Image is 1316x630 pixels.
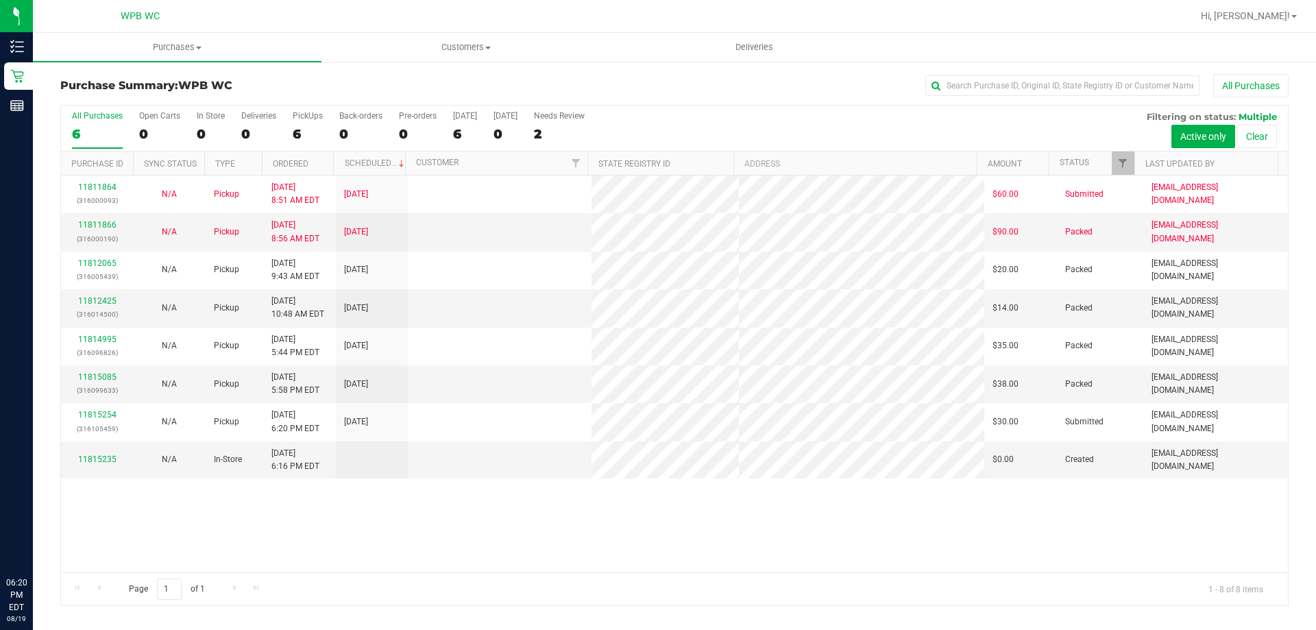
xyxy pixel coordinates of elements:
[10,40,24,53] inline-svg: Inventory
[344,302,368,315] span: [DATE]
[992,302,1019,315] span: $14.00
[1239,111,1277,122] span: Multiple
[162,379,177,389] span: Not Applicable
[78,220,117,230] a: 11811866
[534,126,585,142] div: 2
[241,111,276,121] div: Deliveries
[162,341,177,350] span: Not Applicable
[214,453,242,466] span: In-Store
[992,415,1019,428] span: $30.00
[1065,226,1093,239] span: Packed
[344,415,368,428] span: [DATE]
[178,79,232,92] span: WPB WC
[72,126,123,142] div: 6
[339,126,382,142] div: 0
[214,188,239,201] span: Pickup
[78,296,117,306] a: 11812425
[78,410,117,420] a: 11815254
[1060,158,1089,167] a: Status
[144,159,197,169] a: Sync Status
[69,232,125,245] p: (316000190)
[271,257,319,283] span: [DATE] 9:43 AM EDT
[214,339,239,352] span: Pickup
[610,33,899,62] a: Deliveries
[344,226,368,239] span: [DATE]
[162,415,177,428] button: N/A
[214,263,239,276] span: Pickup
[273,159,308,169] a: Ordered
[992,453,1014,466] span: $0.00
[40,518,57,535] iframe: Resource center unread badge
[1065,415,1104,428] span: Submitted
[344,188,368,201] span: [DATE]
[534,111,585,121] div: Needs Review
[69,194,125,207] p: (316000093)
[197,111,225,121] div: In Store
[162,339,177,352] button: N/A
[453,111,477,121] div: [DATE]
[6,614,27,624] p: 08/19
[214,415,239,428] span: Pickup
[162,455,177,464] span: Not Applicable
[69,422,125,435] p: (316105459)
[293,126,323,142] div: 6
[271,295,324,321] span: [DATE] 10:48 AM EDT
[1065,378,1093,391] span: Packed
[493,126,517,142] div: 0
[1171,125,1235,148] button: Active only
[162,303,177,313] span: Not Applicable
[33,33,321,62] a: Purchases
[271,447,319,473] span: [DATE] 6:16 PM EDT
[399,126,437,142] div: 0
[139,126,180,142] div: 0
[345,158,407,168] a: Scheduled
[69,384,125,397] p: (316099633)
[162,263,177,276] button: N/A
[339,111,382,121] div: Back-orders
[71,159,123,169] a: Purchase ID
[1151,333,1280,359] span: [EMAIL_ADDRESS][DOMAIN_NAME]
[162,453,177,466] button: N/A
[78,258,117,268] a: 11812065
[162,226,177,239] button: N/A
[214,378,239,391] span: Pickup
[162,302,177,315] button: N/A
[416,158,459,167] a: Customer
[69,270,125,283] p: (316005439)
[1145,159,1215,169] a: Last Updated By
[1151,219,1280,245] span: [EMAIL_ADDRESS][DOMAIN_NAME]
[215,159,235,169] a: Type
[1147,111,1236,122] span: Filtering on status:
[72,111,123,121] div: All Purchases
[1213,74,1289,97] button: All Purchases
[1065,188,1104,201] span: Submitted
[992,188,1019,201] span: $60.00
[1151,181,1280,207] span: [EMAIL_ADDRESS][DOMAIN_NAME]
[1197,579,1274,599] span: 1 - 8 of 8 items
[214,226,239,239] span: Pickup
[1151,447,1280,473] span: [EMAIL_ADDRESS][DOMAIN_NAME]
[69,308,125,321] p: (316014500)
[78,182,117,192] a: 11811864
[399,111,437,121] div: Pre-orders
[717,41,792,53] span: Deliveries
[733,152,977,175] th: Address
[162,188,177,201] button: N/A
[10,99,24,112] inline-svg: Reports
[493,111,517,121] div: [DATE]
[117,579,216,600] span: Page of 1
[992,226,1019,239] span: $90.00
[157,579,182,600] input: 1
[293,111,323,121] div: PickUps
[162,378,177,391] button: N/A
[197,126,225,142] div: 0
[271,409,319,435] span: [DATE] 6:20 PM EDT
[121,10,160,22] span: WPB WC
[1065,453,1094,466] span: Created
[241,126,276,142] div: 0
[78,372,117,382] a: 11815085
[992,339,1019,352] span: $35.00
[1201,10,1290,21] span: Hi, [PERSON_NAME]!
[162,189,177,199] span: Not Applicable
[925,75,1199,96] input: Search Purchase ID, Original ID, State Registry ID or Customer Name...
